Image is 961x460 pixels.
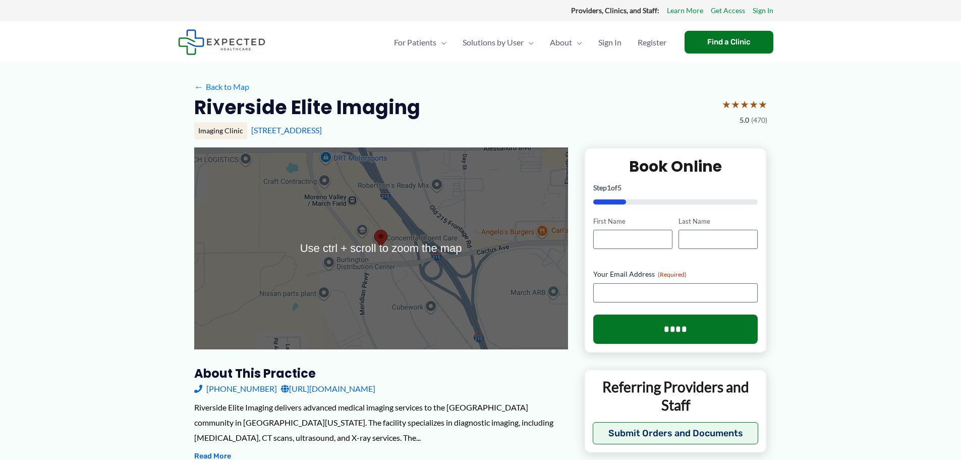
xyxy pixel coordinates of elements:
[550,25,572,60] span: About
[386,25,674,60] nav: Primary Site Navigation
[524,25,534,60] span: Menu Toggle
[630,25,674,60] a: Register
[638,25,666,60] span: Register
[571,6,659,15] strong: Providers, Clinics, and Staff:
[731,95,740,114] span: ★
[593,378,759,415] p: Referring Providers and Staff
[178,29,265,55] img: Expected Healthcare Logo - side, dark font, small
[436,25,446,60] span: Menu Toggle
[455,25,542,60] a: Solutions by UserMenu Toggle
[753,4,773,17] a: Sign In
[463,25,524,60] span: Solutions by User
[598,25,621,60] span: Sign In
[194,122,247,139] div: Imaging Clinic
[386,25,455,60] a: For PatientsMenu Toggle
[251,125,322,135] a: [STREET_ADDRESS]
[679,217,758,226] label: Last Name
[590,25,630,60] a: Sign In
[194,82,204,91] span: ←
[722,95,731,114] span: ★
[749,95,758,114] span: ★
[758,95,767,114] span: ★
[685,31,773,54] a: Find a Clinic
[617,183,621,192] span: 5
[194,95,420,120] h2: Riverside Elite Imaging
[194,366,568,381] h3: About this practice
[194,400,568,445] div: Riverside Elite Imaging delivers advanced medical imaging services to the [GEOGRAPHIC_DATA] commu...
[740,95,749,114] span: ★
[593,269,758,279] label: Your Email Address
[658,271,687,278] span: (Required)
[751,114,767,127] span: (470)
[593,217,672,226] label: First Name
[607,183,611,192] span: 1
[593,422,759,444] button: Submit Orders and Documents
[593,157,758,176] h2: Book Online
[711,4,745,17] a: Get Access
[542,25,590,60] a: AboutMenu Toggle
[194,79,249,94] a: ←Back to Map
[194,381,277,396] a: [PHONE_NUMBER]
[593,184,758,191] p: Step of
[572,25,582,60] span: Menu Toggle
[394,25,436,60] span: For Patients
[281,381,375,396] a: [URL][DOMAIN_NAME]
[740,114,749,127] span: 5.0
[667,4,703,17] a: Learn More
